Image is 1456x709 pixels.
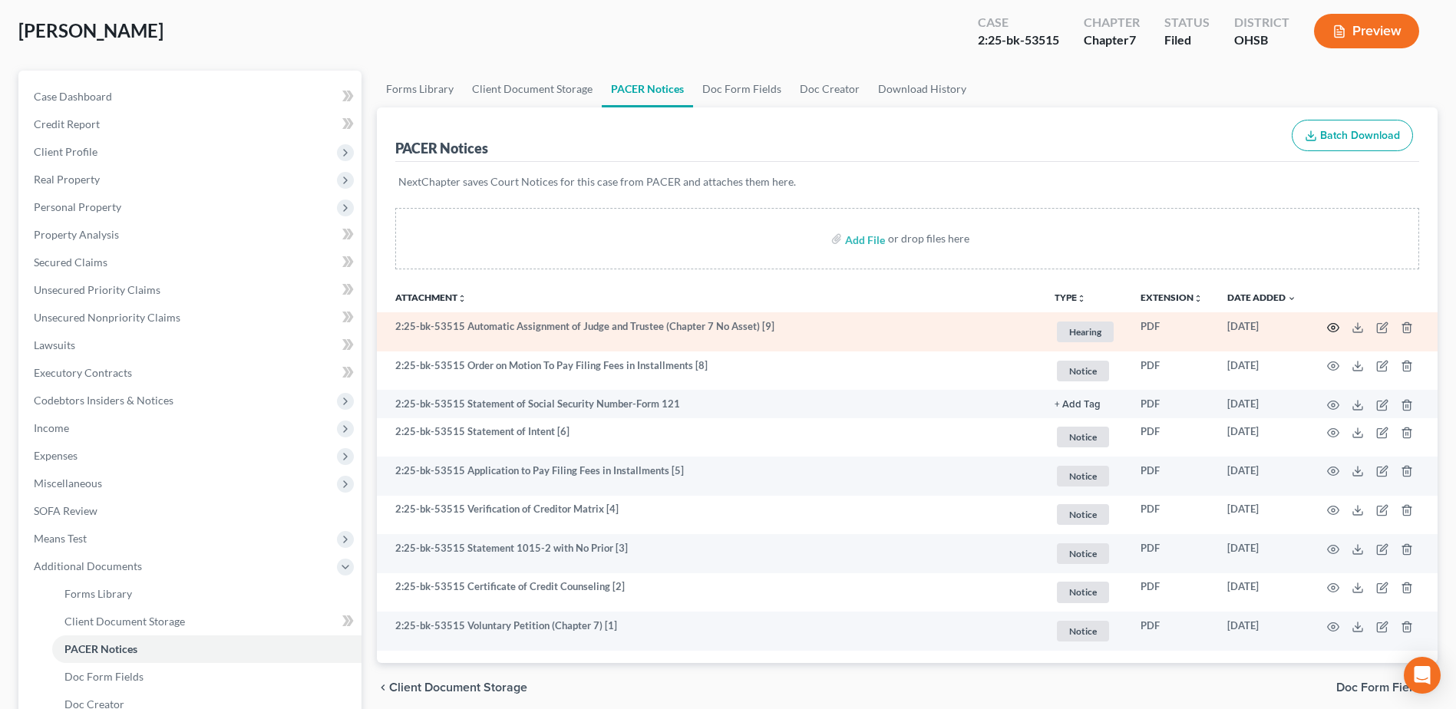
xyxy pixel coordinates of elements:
[1057,322,1114,342] span: Hearing
[1215,534,1309,573] td: [DATE]
[34,90,112,103] span: Case Dashboard
[377,612,1042,651] td: 2:25-bk-53515 Voluntary Petition (Chapter 7) [1]
[1057,504,1109,525] span: Notice
[1057,543,1109,564] span: Notice
[978,14,1059,31] div: Case
[888,231,969,246] div: or drop files here
[1234,14,1289,31] div: District
[377,534,1042,573] td: 2:25-bk-53515 Statement 1015-2 with No Prior [3]
[1227,292,1296,303] a: Date Added expand_more
[34,117,100,130] span: Credit Report
[34,145,97,158] span: Client Profile
[1057,582,1109,602] span: Notice
[1128,534,1215,573] td: PDF
[398,174,1416,190] p: NextChapter saves Court Notices for this case from PACER and attaches them here.
[1055,358,1116,384] a: Notice
[18,19,163,41] span: [PERSON_NAME]
[34,283,160,296] span: Unsecured Priority Claims
[1055,502,1116,527] a: Notice
[1057,621,1109,641] span: Notice
[1292,120,1413,152] button: Batch Download
[1215,457,1309,496] td: [DATE]
[1128,457,1215,496] td: PDF
[1055,400,1101,410] button: + Add Tag
[34,311,180,324] span: Unsecured Nonpriority Claims
[34,532,87,545] span: Means Test
[1336,681,1425,694] span: Doc Form Fields
[377,312,1042,351] td: 2:25-bk-53515 Automatic Assignment of Judge and Trustee (Chapter 7 No Asset) [9]
[64,615,185,628] span: Client Document Storage
[1194,294,1203,303] i: unfold_more
[1055,618,1116,644] a: Notice
[34,200,121,213] span: Personal Property
[52,580,362,608] a: Forms Library
[1164,31,1210,49] div: Filed
[1320,129,1400,142] span: Batch Download
[377,681,527,694] button: chevron_left Client Document Storage
[1128,573,1215,612] td: PDF
[64,642,137,655] span: PACER Notices
[34,504,97,517] span: SOFA Review
[1128,496,1215,535] td: PDF
[1215,312,1309,351] td: [DATE]
[377,496,1042,535] td: 2:25-bk-53515 Verification of Creditor Matrix [4]
[34,228,119,241] span: Property Analysis
[1128,351,1215,391] td: PDF
[1314,14,1419,48] button: Preview
[1077,294,1086,303] i: unfold_more
[1215,612,1309,651] td: [DATE]
[395,292,467,303] a: Attachmentunfold_more
[21,110,362,138] a: Credit Report
[463,71,602,107] a: Client Document Storage
[21,249,362,276] a: Secured Claims
[978,31,1059,49] div: 2:25-bk-53515
[869,71,976,107] a: Download History
[52,635,362,663] a: PACER Notices
[1215,390,1309,417] td: [DATE]
[1141,292,1203,303] a: Extensionunfold_more
[377,681,389,694] i: chevron_left
[21,221,362,249] a: Property Analysis
[1055,541,1116,566] a: Notice
[1128,418,1215,457] td: PDF
[602,71,693,107] a: PACER Notices
[377,573,1042,612] td: 2:25-bk-53515 Certificate of Credit Counseling [2]
[1055,293,1086,303] button: TYPEunfold_more
[457,294,467,303] i: unfold_more
[64,587,132,600] span: Forms Library
[21,304,362,331] a: Unsecured Nonpriority Claims
[64,670,144,683] span: Doc Form Fields
[1084,14,1140,31] div: Chapter
[21,359,362,387] a: Executory Contracts
[1129,32,1136,47] span: 7
[52,608,362,635] a: Client Document Storage
[377,351,1042,391] td: 2:25-bk-53515 Order on Motion To Pay Filing Fees in Installments [8]
[377,390,1042,417] td: 2:25-bk-53515 Statement of Social Security Number-Form 121
[791,71,869,107] a: Doc Creator
[1055,319,1116,345] a: Hearing
[1287,294,1296,303] i: expand_more
[1084,31,1140,49] div: Chapter
[34,338,75,351] span: Lawsuits
[34,256,107,269] span: Secured Claims
[377,71,463,107] a: Forms Library
[52,663,362,691] a: Doc Form Fields
[1055,424,1116,450] a: Notice
[1057,427,1109,447] span: Notice
[21,497,362,525] a: SOFA Review
[377,418,1042,457] td: 2:25-bk-53515 Statement of Intent [6]
[21,331,362,359] a: Lawsuits
[395,139,488,157] div: PACER Notices
[1215,351,1309,391] td: [DATE]
[1128,312,1215,351] td: PDF
[1336,681,1438,694] button: Doc Form Fields chevron_right
[1164,14,1210,31] div: Status
[1057,466,1109,486] span: Notice
[1128,390,1215,417] td: PDF
[1404,657,1441,694] div: Open Intercom Messenger
[34,394,173,407] span: Codebtors Insiders & Notices
[1215,573,1309,612] td: [DATE]
[1055,463,1116,489] a: Notice
[34,173,100,186] span: Real Property
[34,559,142,572] span: Additional Documents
